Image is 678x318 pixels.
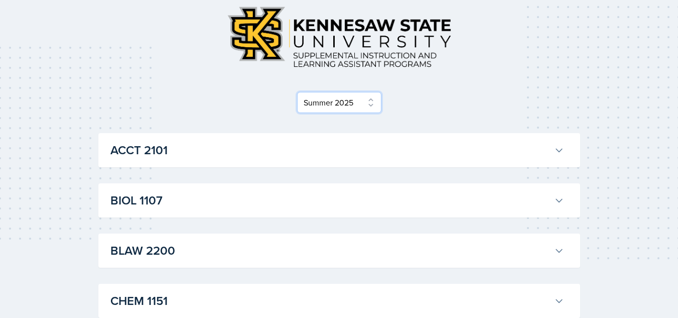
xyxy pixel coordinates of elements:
button: ACCT 2101 [108,139,566,161]
button: BLAW 2200 [108,240,566,262]
button: CHEM 1151 [108,290,566,312]
h3: BIOL 1107 [110,191,550,209]
h3: BLAW 2200 [110,242,550,260]
h3: CHEM 1151 [110,292,550,310]
h3: ACCT 2101 [110,141,550,159]
button: BIOL 1107 [108,189,566,211]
